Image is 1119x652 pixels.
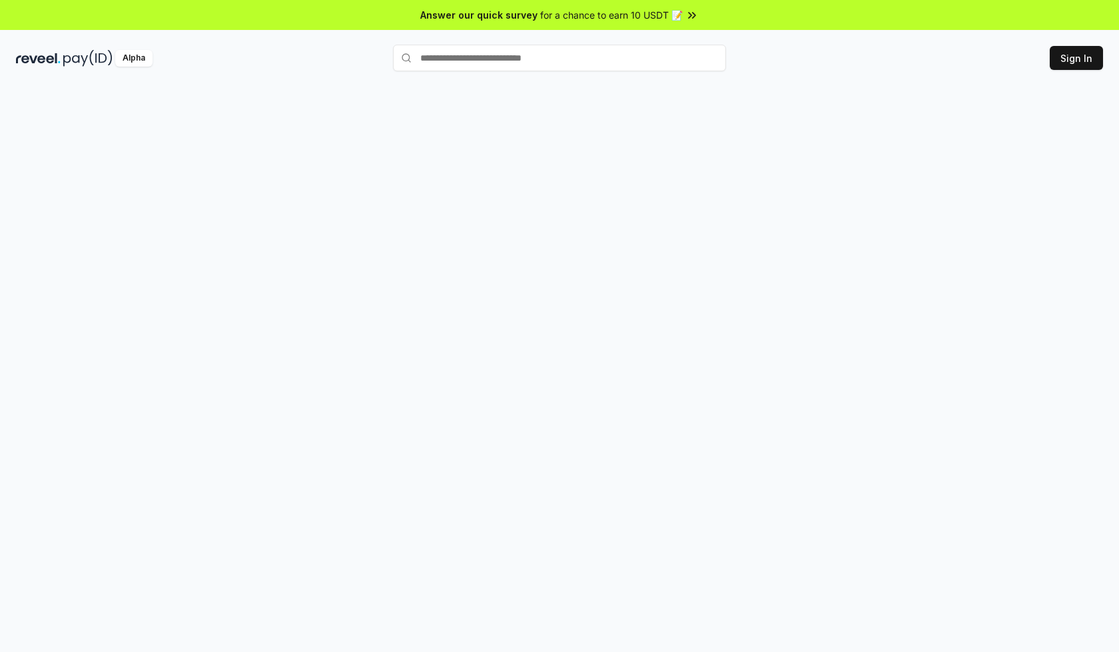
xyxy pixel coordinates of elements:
[1050,46,1103,70] button: Sign In
[115,50,153,67] div: Alpha
[540,8,683,22] span: for a chance to earn 10 USDT 📝
[420,8,538,22] span: Answer our quick survey
[16,50,61,67] img: reveel_dark
[63,50,113,67] img: pay_id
